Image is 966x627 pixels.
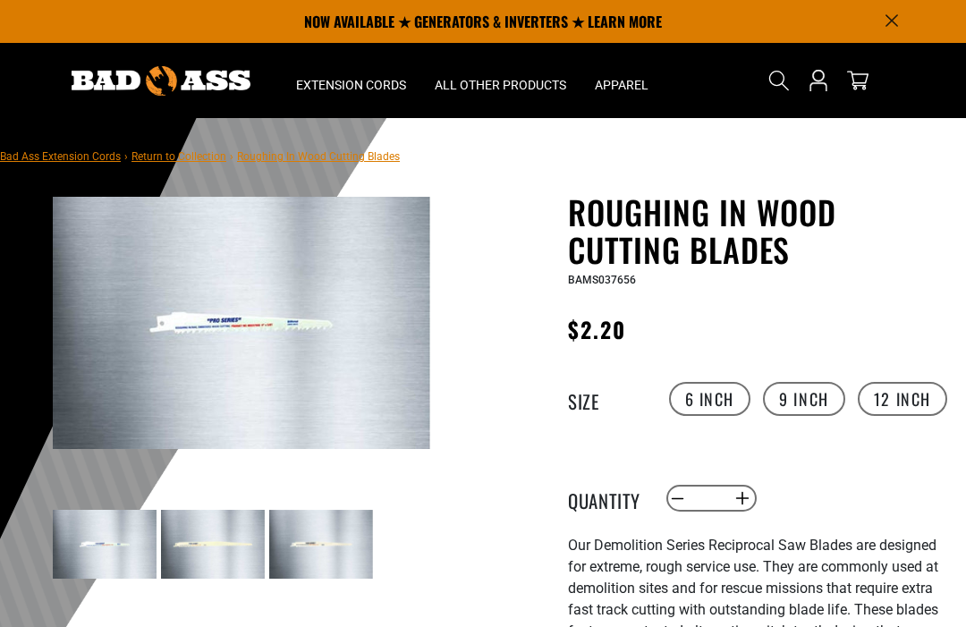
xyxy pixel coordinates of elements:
[237,150,400,163] span: Roughing In Wood Cutting Blades
[858,382,947,416] label: 12 Inch
[669,382,751,416] label: 6 Inch
[296,77,406,93] span: Extension Cords
[72,66,250,96] img: Bad Ass Extension Cords
[568,387,657,411] legend: Size
[568,487,657,510] label: Quantity
[131,150,226,163] a: Return to Collection
[763,382,845,416] label: 9 Inch
[568,313,626,345] span: $2.20
[580,43,663,118] summary: Apparel
[568,274,636,286] span: BAMS037656
[595,77,648,93] span: Apparel
[124,150,128,163] span: ›
[282,43,420,118] summary: Extension Cords
[435,77,566,93] span: All Other Products
[230,150,233,163] span: ›
[765,66,793,95] summary: Search
[420,43,580,118] summary: All Other Products
[568,193,953,268] h1: Roughing In Wood Cutting Blades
